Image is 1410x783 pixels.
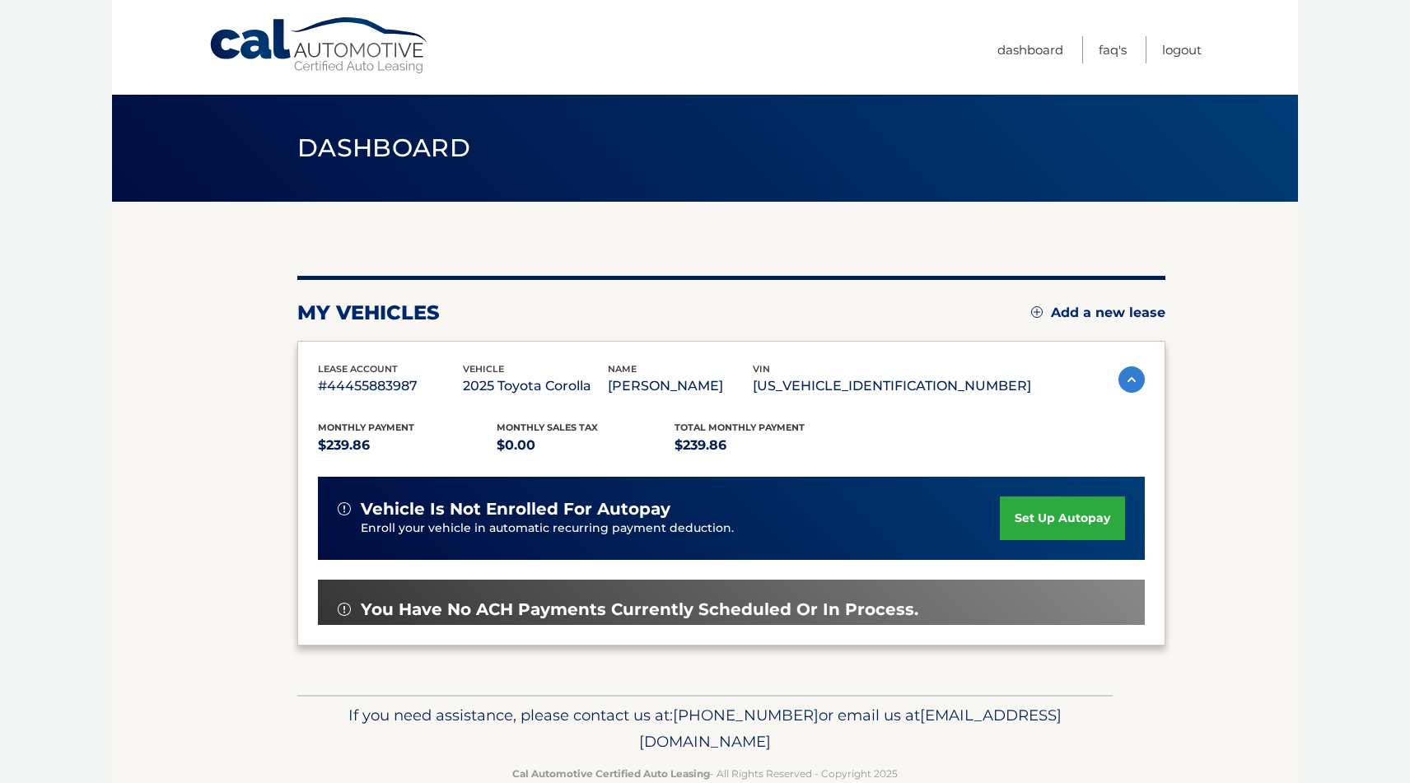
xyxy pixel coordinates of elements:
[308,702,1102,755] p: If you need assistance, please contact us at: or email us at
[338,603,351,616] img: alert-white.svg
[463,375,608,398] p: 2025 Toyota Corolla
[1099,36,1127,63] a: FAQ's
[1162,36,1202,63] a: Logout
[497,434,675,457] p: $0.00
[753,363,770,375] span: vin
[361,599,918,620] span: You have no ACH payments currently scheduled or in process.
[361,520,1000,538] p: Enroll your vehicle in automatic recurring payment deduction.
[318,422,414,433] span: Monthly Payment
[608,375,753,398] p: [PERSON_NAME]
[208,16,431,75] a: Cal Automotive
[318,363,398,375] span: lease account
[997,36,1063,63] a: Dashboard
[318,434,497,457] p: $239.86
[497,422,598,433] span: Monthly sales Tax
[639,706,1062,751] span: [EMAIL_ADDRESS][DOMAIN_NAME]
[318,375,463,398] p: #44455883987
[675,434,853,457] p: $239.86
[1031,306,1043,318] img: add.svg
[1031,305,1165,321] a: Add a new lease
[361,499,670,520] span: vehicle is not enrolled for autopay
[512,767,710,780] strong: Cal Automotive Certified Auto Leasing
[463,363,504,375] span: vehicle
[675,422,805,433] span: Total Monthly Payment
[753,375,1031,398] p: [US_VEHICLE_IDENTIFICATION_NUMBER]
[1000,496,1125,540] a: set up autopay
[673,706,819,725] span: [PHONE_NUMBER]
[338,502,351,515] img: alert-white.svg
[297,133,470,163] span: Dashboard
[297,301,440,325] h2: my vehicles
[1118,366,1145,393] img: accordion-active.svg
[308,765,1102,782] p: - All Rights Reserved - Copyright 2025
[608,363,637,375] span: name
